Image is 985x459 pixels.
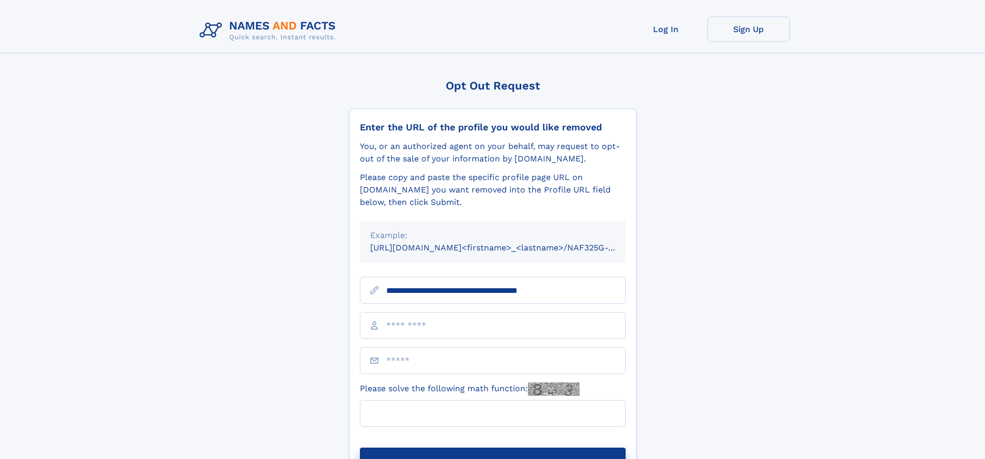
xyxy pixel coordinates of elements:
a: Sign Up [707,17,790,42]
div: Enter the URL of the profile you would like removed [360,122,626,133]
a: Log In [625,17,707,42]
small: [URL][DOMAIN_NAME]<firstname>_<lastname>/NAF325G-xxxxxxxx [370,243,645,253]
div: Opt Out Request [349,79,637,92]
div: Please copy and paste the specific profile page URL on [DOMAIN_NAME] you want removed into the Pr... [360,171,626,209]
div: You, or an authorized agent on your behalf, may request to opt-out of the sale of your informatio... [360,140,626,165]
div: Example: [370,229,615,242]
label: Please solve the following math function: [360,382,580,396]
img: Logo Names and Facts [195,17,344,45]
